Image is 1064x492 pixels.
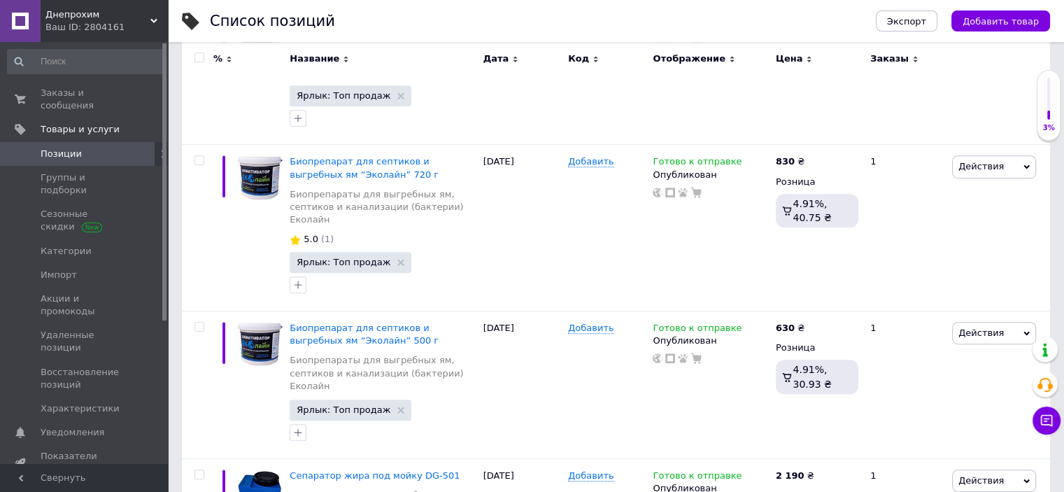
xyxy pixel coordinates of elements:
[213,52,222,65] span: %
[958,475,1004,486] span: Действия
[653,470,742,485] span: Готово к отправке
[290,188,476,227] a: Биопрепараты для выгребных ям, септиков и канализации (бактерии) Еколайн
[238,322,283,367] img: Биопрепарат для септиков и выгребных ям “Эколайн” 500 г
[321,234,334,244] span: (1)
[290,323,439,346] a: Биопрепарат для септиков и выгребных ям “Эколайн” 500 г
[41,123,120,136] span: Товары и услуги
[41,329,129,354] span: Удаленные позиции
[480,311,565,459] div: [DATE]
[290,354,476,393] a: Биопрепараты для выгребных ям, септиков и канализации (бактерии) Еколайн
[568,156,613,167] span: Добавить
[41,269,77,281] span: Импорт
[776,322,804,335] div: ₴
[876,10,937,31] button: Экспорт
[568,323,613,334] span: Добавить
[776,342,858,354] div: Розница
[653,156,742,171] span: Готово к отправке
[958,161,1004,171] span: Действия
[951,10,1050,31] button: Добавить товар
[210,14,335,29] div: Список позиций
[776,323,795,333] b: 630
[1037,123,1060,133] div: 3%
[41,366,129,391] span: Восстановление позиций
[238,155,283,200] img: Биопрепарат для септиков и выгребных ям “Эколайн” 720 г
[290,156,439,179] a: Биопрепарат для септиков и выгребных ям “Эколайн” 720 г
[290,52,339,65] span: Название
[41,426,104,439] span: Уведомления
[41,402,120,415] span: Характеристики
[568,52,589,65] span: Код
[1033,407,1061,435] button: Чат с покупателем
[45,8,150,21] span: Днепрохим
[776,176,858,188] div: Розница
[653,335,768,347] div: Опубликован
[297,258,390,267] span: Ярлык: Топ продаж
[290,470,460,481] a: Сепаратор жира под мойку DG-501
[41,450,129,475] span: Показатели работы компании
[480,145,565,311] div: [DATE]
[958,328,1004,338] span: Действия
[41,208,129,233] span: Сезонные скидки
[793,198,831,223] span: 4.91%, 40.75 ₴
[297,91,390,100] span: Ярлык: Топ продаж
[41,148,82,160] span: Позиции
[653,323,742,337] span: Готово к отправке
[41,87,129,112] span: Заказы и сообщения
[653,169,768,181] div: Опубликован
[862,145,949,311] div: 1
[870,52,909,65] span: Заказы
[776,470,804,481] b: 2 190
[297,405,390,414] span: Ярлык: Топ продаж
[45,21,168,34] div: Ваш ID: 2804161
[568,470,613,482] span: Добавить
[963,16,1039,27] span: Добавить товар
[304,234,318,244] span: 5.0
[793,364,831,389] span: 4.91%, 30.93 ₴
[483,52,509,65] span: Дата
[7,49,165,74] input: Поиск
[41,245,92,258] span: Категории
[776,470,814,482] div: ₴
[41,171,129,197] span: Группы и подборки
[41,293,129,318] span: Акции и промокоды
[887,16,926,27] span: Экспорт
[653,52,725,65] span: Отображение
[776,156,795,167] b: 830
[776,52,803,65] span: Цена
[862,311,949,459] div: 1
[776,155,804,168] div: ₴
